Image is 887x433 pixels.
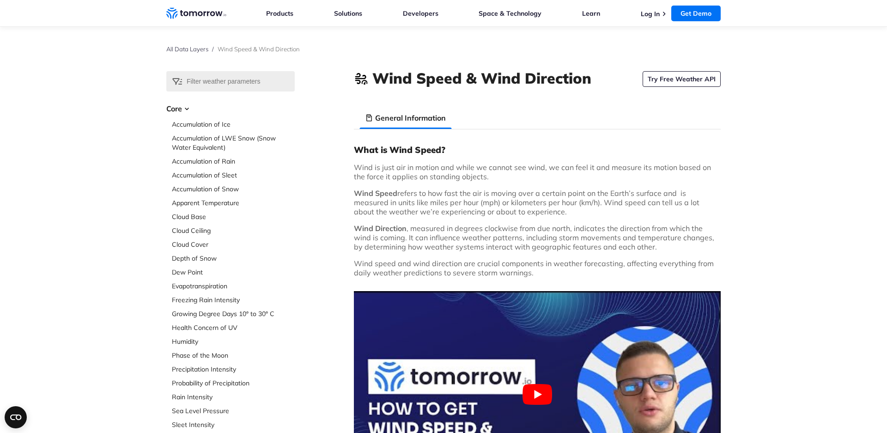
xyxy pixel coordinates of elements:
h3: General Information [375,112,446,123]
h1: Wind Speed & Wind Direction [372,68,591,88]
span: / [212,45,214,53]
a: Home link [166,6,226,20]
a: Learn [582,9,600,18]
input: Filter weather parameters [166,71,295,91]
a: Apparent Temperature [172,198,295,207]
p: , measured in degrees clockwise from due north, indicates the direction from which the wind is co... [354,224,721,251]
p: refers to how fast the air is moving over a certain point on the Earth’s surface and is measured ... [354,189,721,216]
a: Sleet Intensity [172,420,295,429]
a: All Data Layers [166,45,208,53]
a: Try Free Weather API [643,71,721,87]
a: Solutions [334,9,362,18]
a: Accumulation of Ice [172,120,295,129]
a: Developers [403,9,438,18]
a: Products [266,9,293,18]
a: Cloud Ceiling [172,226,295,235]
a: Accumulation of Rain [172,157,295,166]
a: Humidity [172,337,295,346]
a: Rain Intensity [172,392,295,402]
a: Evapotranspiration [172,281,295,291]
strong: Wind Speed [354,189,397,198]
a: Phase of the Moon [172,351,295,360]
a: Growing Degree Days 10° to 30° C [172,309,295,318]
a: Health Concern of UV [172,323,295,332]
a: Space & Technology [479,9,541,18]
a: Freezing Rain Intensity [172,295,295,305]
a: Log In [641,10,660,18]
a: Accumulation of Sleet [172,171,295,180]
a: Cloud Cover [172,240,295,249]
span: Wind Speed & Wind Direction [218,45,300,53]
li: General Information [359,107,451,129]
a: Precipitation Intensity [172,365,295,374]
p: Wind speed and wind direction are crucial components in weather forecasting, affecting everything... [354,259,721,277]
button: Open CMP widget [5,406,27,428]
a: Accumulation of LWE Snow (Snow Water Equivalent) [172,134,295,152]
a: Sea Level Pressure [172,406,295,415]
strong: Wind Direction [354,224,407,233]
a: Get Demo [671,6,721,21]
p: Wind is just air in motion and while we cannot see wind, we can feel it and measure its motion ba... [354,163,721,181]
h3: What is Wind Speed? [354,144,721,155]
a: Depth of Snow [172,254,295,263]
a: Probability of Precipitation [172,378,295,388]
a: Accumulation of Snow [172,184,295,194]
a: Dew Point [172,268,295,277]
h3: Core [166,103,295,114]
a: Cloud Base [172,212,295,221]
